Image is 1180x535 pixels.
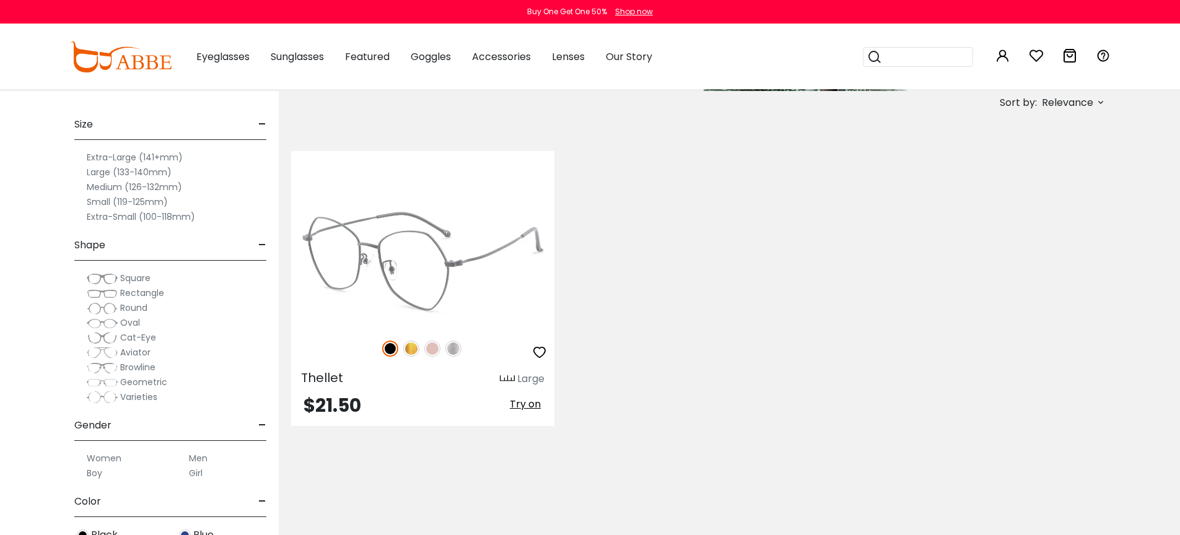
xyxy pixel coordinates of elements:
span: $21.50 [304,392,361,419]
span: Thellet [301,369,343,386]
label: Medium (126-132mm) [87,180,182,194]
span: Lenses [552,50,585,64]
button: Try on [506,396,544,412]
img: Silver [445,341,461,357]
img: Varieties.png [87,391,118,404]
span: Relevance [1042,92,1093,114]
img: Rosegold [424,341,440,357]
img: Aviator.png [87,347,118,359]
span: Browline [120,361,155,373]
label: Small (119-125mm) [87,194,168,209]
span: - [258,230,266,260]
span: Varieties [120,391,157,403]
span: Size [74,110,93,139]
img: Black Thellet - Metal ,Adjust Nose Pads [291,196,554,328]
span: Geometric [120,376,167,388]
img: Browline.png [87,362,118,374]
div: Large [517,372,544,386]
span: Featured [345,50,390,64]
span: Goggles [411,50,451,64]
label: Large (133-140mm) [87,165,172,180]
span: - [258,110,266,139]
a: Shop now [609,6,653,17]
img: Rectangle.png [87,287,118,300]
img: Geometric.png [87,376,118,389]
span: Gender [74,411,111,440]
label: Men [189,451,208,466]
label: Girl [189,466,203,481]
img: Round.png [87,302,118,315]
span: Round [120,302,147,314]
span: Aviator [120,346,151,359]
img: abbeglasses.com [70,41,172,72]
span: Cat-Eye [120,331,156,344]
span: Rectangle [120,287,164,299]
span: Sort by: [1000,95,1037,110]
span: Color [74,487,101,516]
img: Gold [403,341,419,357]
span: Eyeglasses [196,50,250,64]
span: Accessories [472,50,531,64]
label: Extra-Large (141+mm) [87,150,183,165]
span: - [258,411,266,440]
span: Oval [120,316,140,329]
label: Women [87,451,121,466]
span: - [258,487,266,516]
div: Buy One Get One 50% [527,6,607,17]
span: Shape [74,230,105,260]
span: Sunglasses [271,50,324,64]
label: Extra-Small (100-118mm) [87,209,195,224]
img: Oval.png [87,317,118,329]
img: Square.png [87,272,118,285]
img: size ruler [500,375,515,384]
span: Square [120,272,151,284]
div: Shop now [615,6,653,17]
img: Cat-Eye.png [87,332,118,344]
span: Our Story [606,50,652,64]
label: Boy [87,466,102,481]
span: Try on [510,397,541,411]
img: Black [382,341,398,357]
